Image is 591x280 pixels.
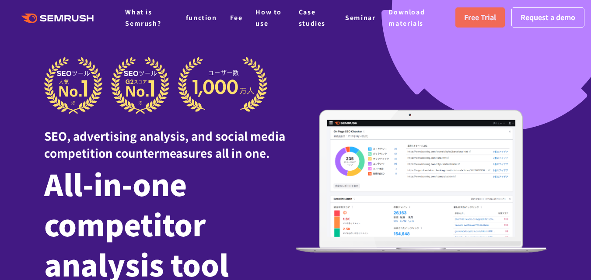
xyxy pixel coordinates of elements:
[388,7,425,28] a: Download materials
[455,7,505,28] a: Free Trial
[230,13,243,22] a: Fee
[521,12,575,22] font: Request a demo
[44,128,285,161] font: SEO, advertising analysis, and social media competition countermeasures all in one.
[299,7,325,28] a: Case studies
[255,7,282,28] a: How to use
[186,13,217,22] a: function
[345,13,375,22] a: Seminar
[125,7,161,28] a: What is Semrush?
[511,7,584,28] a: Request a demo
[44,162,187,204] font: All-in-one
[464,12,496,22] font: Free Trial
